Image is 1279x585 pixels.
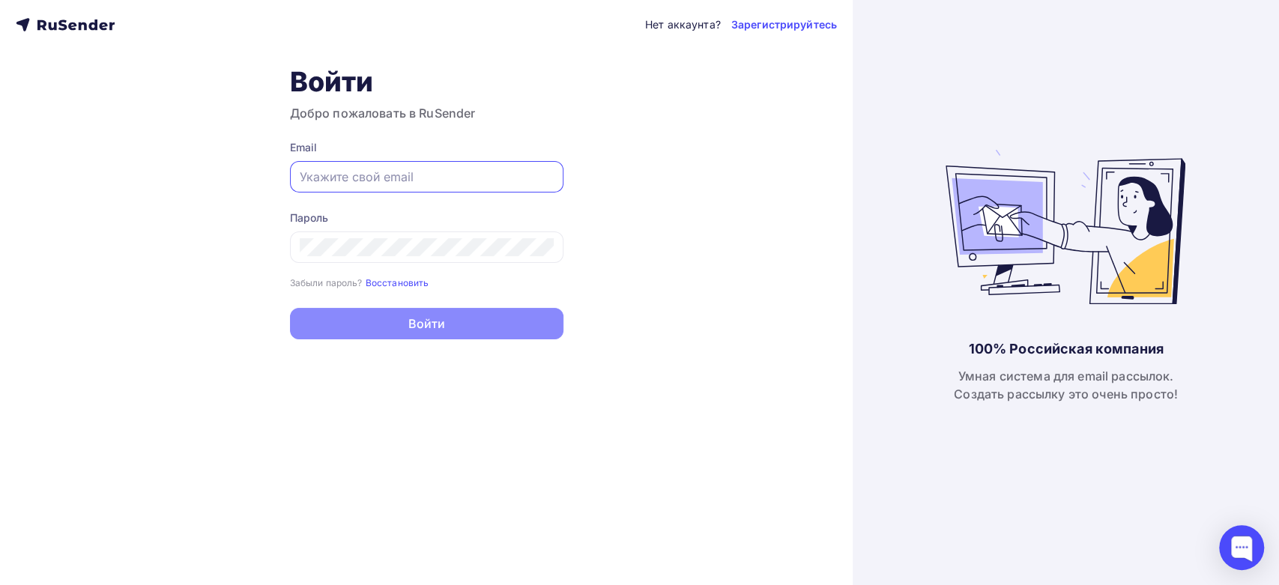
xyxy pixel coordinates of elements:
a: Зарегистрируйтесь [731,17,837,32]
small: Восстановить [366,277,429,288]
div: Email [290,140,563,155]
h3: Добро пожаловать в RuSender [290,104,563,122]
div: Умная система для email рассылок. Создать рассылку это очень просто! [954,367,1178,403]
input: Укажите свой email [300,168,554,186]
button: Войти [290,308,563,339]
a: Восстановить [366,276,429,288]
div: 100% Российская компания [968,340,1163,358]
h1: Войти [290,65,563,98]
small: Забыли пароль? [290,277,363,288]
div: Пароль [290,210,563,225]
div: Нет аккаунта? [645,17,721,32]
